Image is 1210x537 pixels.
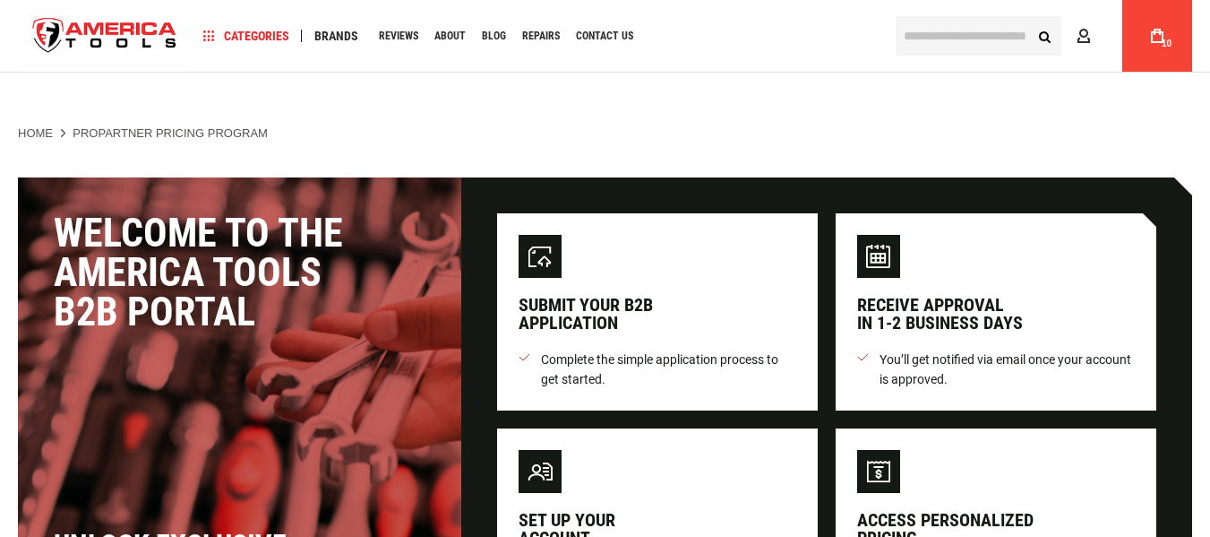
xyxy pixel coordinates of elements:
span: Complete the simple application process to get started. [541,350,796,389]
span: About [434,30,466,41]
a: Reviews [371,24,426,48]
span: You’ll get notified via email once your account is approved. [880,350,1135,389]
button: Search [1027,19,1061,53]
span: Repairs [522,30,560,41]
div: Welcome to the America Tools B2B Portal [54,213,425,332]
span: 10 [1162,39,1171,48]
span: Categories [203,30,289,42]
span: Reviews [379,30,418,41]
a: Categories [195,24,297,48]
a: Blog [474,24,514,48]
strong: ProPartner Pricing Program [73,126,268,140]
div: Receive approval in 1-2 business days [857,296,1023,332]
a: About [426,24,474,48]
a: Repairs [514,24,568,48]
a: Brands [306,24,366,48]
a: Home [18,126,53,142]
div: Submit your B2B application [519,296,653,332]
span: Contact Us [576,30,633,41]
span: Blog [482,30,506,41]
a: store logo [18,3,192,70]
a: Contact Us [568,24,641,48]
span: Brands [314,30,358,42]
img: America Tools [18,3,192,70]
